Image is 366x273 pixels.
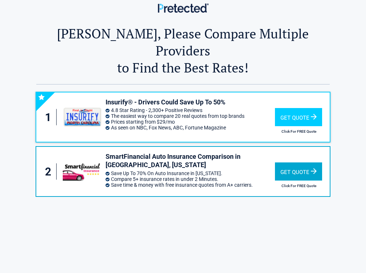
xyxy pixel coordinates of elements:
[275,184,323,188] h2: Click For FREE Quote
[36,25,329,76] h2: [PERSON_NAME], Please Compare Multiple Providers to Find the Best Rates!
[275,162,322,181] div: Get Quote
[275,129,323,133] h2: Click For FREE Quote
[275,108,322,126] div: Get Quote
[63,162,102,181] img: smartfinancial's logo
[106,152,275,169] h3: SmartFinancial Auto Insurance Comparison in [GEOGRAPHIC_DATA], [US_STATE]
[158,3,209,12] img: Main Logo
[106,176,275,182] li: Compare 5+ insurance rates in under 2 Minutes.
[106,119,275,125] li: Prices starting from $29/mo
[106,107,275,113] li: 4.8 Star Rating - 2,300+ Positive Reviews
[63,108,102,127] img: insurify's logo
[44,164,57,180] div: 2
[106,125,275,131] li: As seen on NBC, Fox News, ABC, Fortune Magazine
[106,113,275,119] li: The easiest way to compare 20 real quotes from top brands
[106,170,275,176] li: Save Up To 70% On Auto Insurance in [US_STATE].
[106,98,275,106] h3: Insurify® - Drivers Could Save Up To 50%
[44,109,57,125] div: 1
[106,182,275,188] li: Save time & money with free insurance quotes from A+ carriers.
